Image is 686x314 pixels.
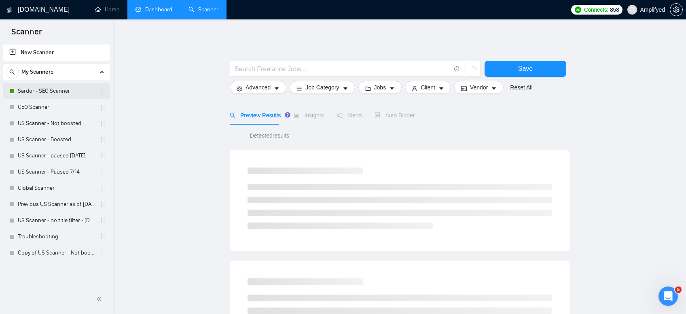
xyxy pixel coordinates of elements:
[290,81,355,94] button: barsJob Categorycaret-down
[374,83,386,92] span: Jobs
[575,6,581,13] img: upwork-logo.png
[518,64,533,74] span: Save
[100,201,106,208] span: holder
[235,64,451,74] input: Search Freelance Jobs...
[18,212,95,229] a: US Scanner - no title filter - [DATE]
[675,286,682,293] span: 5
[584,5,608,14] span: Connects:
[629,7,635,13] span: user
[305,83,339,92] span: Job Category
[343,85,348,91] span: caret-down
[274,85,279,91] span: caret-down
[100,250,106,256] span: holder
[469,66,476,74] span: loading
[421,83,435,92] span: Client
[244,131,295,140] span: Detected results
[100,233,106,240] span: holder
[100,136,106,143] span: holder
[246,83,271,92] span: Advanced
[100,153,106,159] span: holder
[670,6,683,13] a: setting
[100,120,106,127] span: holder
[6,69,18,75] span: search
[412,85,417,91] span: user
[461,85,467,91] span: idcard
[337,112,362,119] span: Alerts
[375,112,415,119] span: Auto Bidder
[454,81,504,94] button: idcardVendorcaret-down
[18,99,95,115] a: GEO Scanner
[454,66,459,72] span: info-circle
[230,112,281,119] span: Preview Results
[365,85,371,91] span: folder
[237,85,242,91] span: setting
[188,6,218,13] a: searchScanner
[5,26,48,43] span: Scanner
[294,112,324,119] span: Insights
[18,180,95,196] a: Global Scanner
[18,83,95,99] a: Sardor - SEO Scanner
[95,6,119,13] a: homeHome
[470,83,488,92] span: Vendor
[96,295,104,303] span: double-left
[230,81,286,94] button: settingAdvancedcaret-down
[296,85,302,91] span: bars
[21,64,53,80] span: My Scanners
[3,45,110,61] li: New Scanner
[18,148,95,164] a: US Scanner - paused [DATE]
[405,81,451,94] button: userClientcaret-down
[3,64,110,261] li: My Scanners
[284,111,291,119] div: Tooltip anchor
[100,217,106,224] span: holder
[230,112,235,118] span: search
[100,88,106,94] span: holder
[100,104,106,110] span: holder
[6,66,19,78] button: search
[670,6,682,13] span: setting
[358,81,402,94] button: folderJobscaret-down
[18,196,95,212] a: Previous US Scanner as of [DATE]
[18,245,95,261] a: Copy of US Scanner - Not boosted
[7,4,13,17] img: logo
[100,185,106,191] span: holder
[18,132,95,148] a: US Scanner - Boosted
[389,85,395,91] span: caret-down
[658,286,678,306] iframe: Intercom live chat
[670,3,683,16] button: setting
[485,61,566,77] button: Save
[136,6,172,13] a: dashboardDashboard
[510,83,532,92] a: Reset All
[375,112,380,118] span: robot
[100,169,106,175] span: holder
[491,85,497,91] span: caret-down
[18,164,95,180] a: US Scanner - Paused 7/14
[610,5,619,14] span: 858
[9,45,104,61] a: New Scanner
[438,85,444,91] span: caret-down
[294,112,299,118] span: area-chart
[18,115,95,132] a: US Scanner - Not boosted
[18,229,95,245] a: Troubleshooting
[337,112,343,118] span: notification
